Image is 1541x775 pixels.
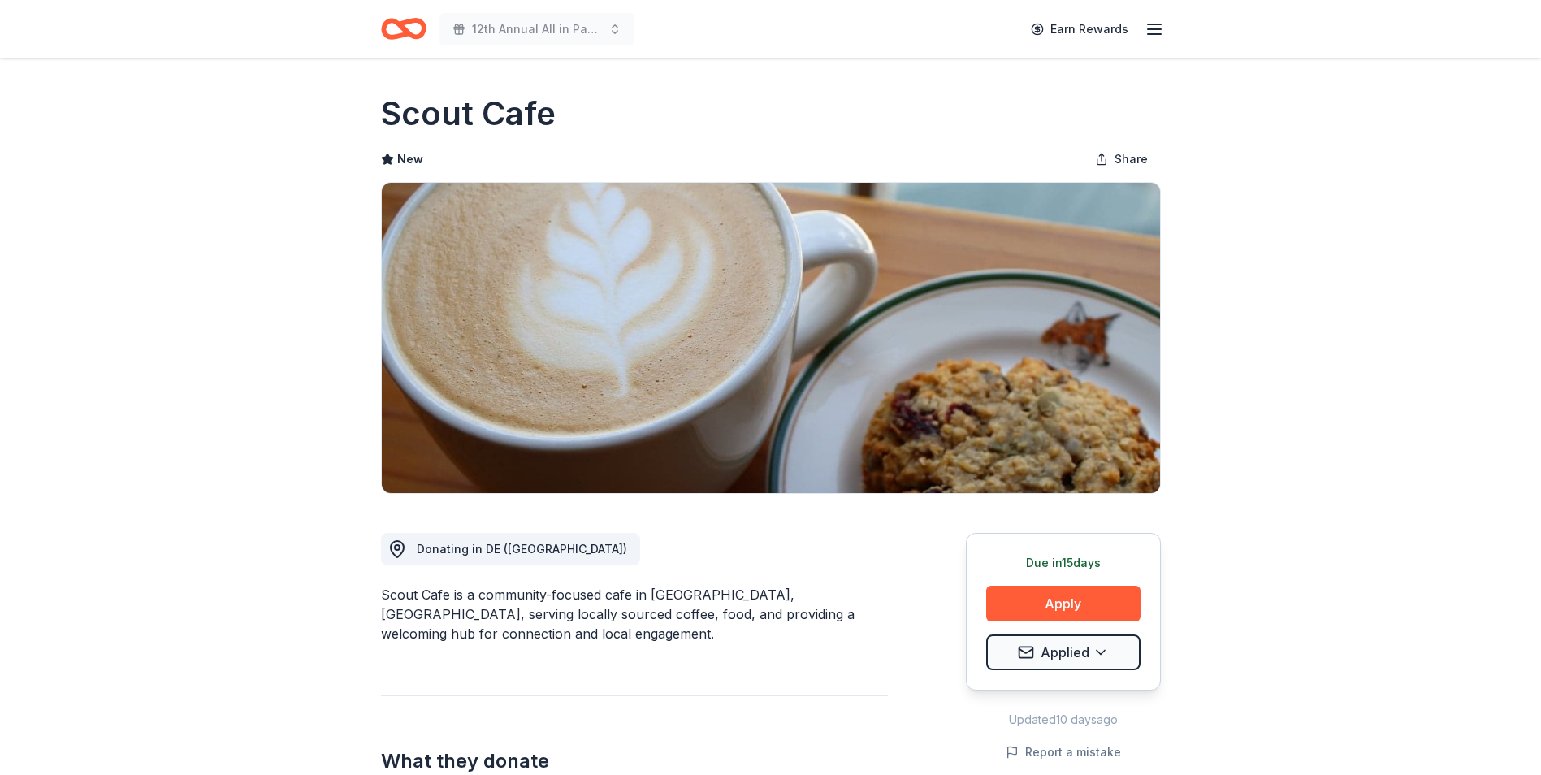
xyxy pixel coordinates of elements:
a: Home [381,10,426,48]
button: Applied [986,634,1141,670]
div: Due in 15 days [986,553,1141,573]
h1: Scout Cafe [381,91,556,136]
button: 12th Annual All in Paddle Raffle [439,13,634,45]
span: Applied [1041,642,1089,663]
button: Report a mistake [1006,743,1121,762]
button: Share [1082,143,1161,175]
a: Earn Rewards [1021,15,1138,44]
div: Updated 10 days ago [966,710,1161,730]
div: Scout Cafe is a community-focused cafe in [GEOGRAPHIC_DATA], [GEOGRAPHIC_DATA], serving locally s... [381,585,888,643]
h2: What they donate [381,748,888,774]
button: Apply [986,586,1141,621]
img: Image for Scout Cafe [382,183,1160,493]
span: New [397,149,423,169]
span: 12th Annual All in Paddle Raffle [472,19,602,39]
span: Share [1115,149,1148,169]
span: Donating in DE ([GEOGRAPHIC_DATA]) [417,542,627,556]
